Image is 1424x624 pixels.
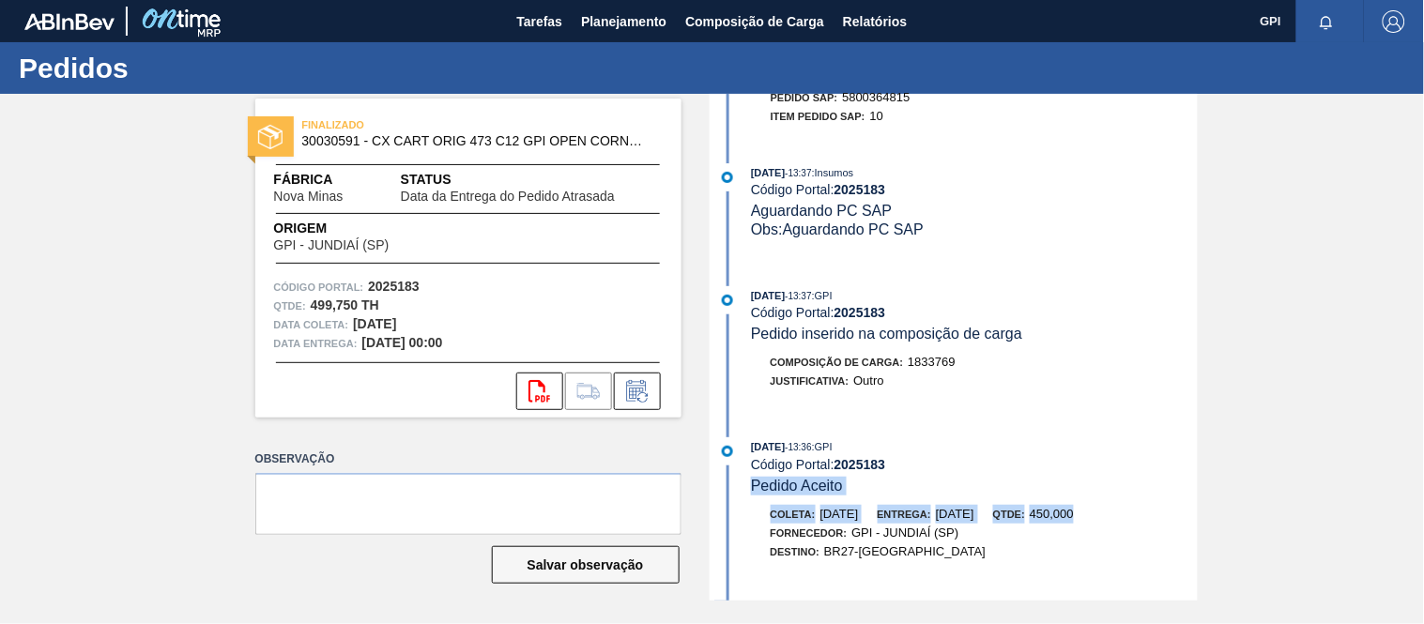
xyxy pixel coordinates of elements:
span: : Insumos [812,167,854,178]
span: 450,000 [1030,507,1074,521]
span: BR27-[GEOGRAPHIC_DATA] [824,544,986,558]
span: Fornecedor: [771,527,848,539]
span: Data coleta: [274,315,349,334]
span: [DATE] [751,290,785,301]
span: Relatórios [843,10,907,33]
strong: 2025183 [834,305,886,320]
strong: 499,750 TH [311,297,379,312]
span: Origem [274,219,443,238]
img: atual [722,295,733,306]
span: Fábrica [274,170,401,190]
span: Composição de Carga [685,10,824,33]
span: Nova Minas [274,190,344,204]
strong: 2025183 [834,457,886,472]
span: [DATE] [751,441,785,452]
strong: 2025183 [368,279,420,294]
span: 1833769 [908,355,956,369]
span: Tarefas [516,10,562,33]
span: Código Portal: [274,278,364,297]
h1: Pedidos [19,57,352,79]
span: GPI - JUNDIAÍ (SP) [274,238,390,252]
span: Outro [853,373,884,388]
strong: 2025183 [834,182,886,197]
span: Justificativa: [771,375,850,387]
span: Entrega: [878,509,931,520]
span: - 13:37 [786,291,812,301]
span: - 13:36 [786,442,812,452]
span: Item pedido SAP: [771,111,865,122]
span: Data da Entrega do Pedido Atrasada [401,190,615,204]
span: GPI - JUNDIAÍ (SP) [851,525,958,540]
button: Notificações [1296,8,1356,35]
div: Ir para Composição de Carga [565,373,612,410]
span: [DATE] [936,507,974,521]
span: Data entrega: [274,334,358,353]
span: [DATE] [820,507,859,521]
div: Código Portal: [751,457,1197,472]
span: Qtde : [274,297,306,315]
span: 5800364815 [842,90,910,104]
span: Pedido Aceito [751,478,843,494]
span: Qtde: [993,509,1025,520]
span: - 13:37 [786,168,812,178]
span: 30030591 - CX CART ORIG 473 C12 GPI OPEN CORNER [302,134,643,148]
span: Destino: [771,546,820,557]
label: Observação [255,446,681,473]
strong: [DATE] 00:00 [362,335,443,350]
span: Pedido inserido na composição de carga [751,326,1022,342]
span: Obs: Aguardando PC SAP [751,221,924,237]
span: : GPI [812,441,833,452]
span: : GPI [812,290,833,301]
img: atual [722,446,733,457]
span: Aguardando PC SAP [751,203,892,219]
span: [DATE] [751,167,785,178]
img: status [258,125,283,149]
span: FINALIZADO [302,115,565,134]
img: TNhmsLtSVTkK8tSr43FrP2fwEKptu5GPRR3wAAAABJRU5ErkJggg== [24,13,115,30]
span: Pedido SAP: [771,92,838,103]
img: atual [722,172,733,183]
strong: [DATE] [353,316,396,331]
span: Coleta: [771,509,816,520]
span: Composição de Carga : [771,357,904,368]
span: Status [401,170,663,190]
div: Código Portal: [751,182,1197,197]
span: 10 [869,109,882,123]
div: Abrir arquivo PDF [516,373,563,410]
button: Salvar observação [492,546,680,584]
img: Logout [1383,10,1405,33]
div: Informar alteração no pedido [614,373,661,410]
span: Planejamento [581,10,666,33]
div: Código Portal: [751,305,1197,320]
